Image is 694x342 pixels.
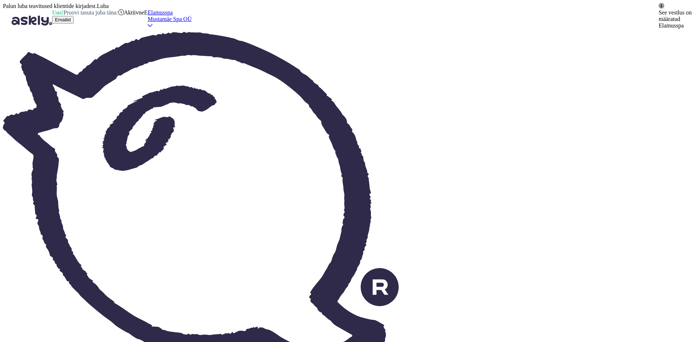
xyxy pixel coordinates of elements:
div: Elamusspa [147,9,192,16]
span: Luba [97,3,109,9]
div: E [144,9,148,32]
div: Palun luba teavitused klientide kirjadest. [3,3,659,9]
button: Emailid [52,16,74,24]
div: Mustamäe Spa OÜ [147,16,192,22]
a: ElamusspaMustamäe Spa OÜ [147,9,192,29]
div: Proovi tasuta juba täna: [52,9,118,16]
div: Aktiivne [118,9,144,16]
b: Uus! [52,9,64,16]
